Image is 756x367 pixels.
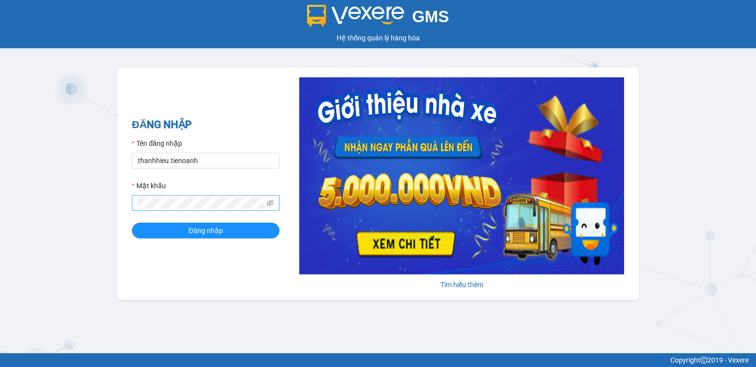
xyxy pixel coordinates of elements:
[299,77,624,274] img: banner-0
[132,180,166,191] label: Mật khẩu
[132,117,280,133] h2: ĐĂNG NHẬP
[412,7,449,26] span: GMS
[267,200,274,206] span: eye-invisible
[307,15,449,23] a: GMS
[132,138,182,149] label: Tên đăng nhập
[189,225,223,236] span: Đăng nhập
[700,357,707,364] span: copyright
[132,223,280,238] button: Đăng nhập
[307,5,405,27] img: logo 2
[299,279,624,290] div: Tìm hiểu thêm
[7,355,749,366] div: Copyright 2019 - Vexere
[132,153,280,168] input: Tên đăng nhập
[138,198,265,208] input: Mật khẩu
[2,33,754,43] div: Hệ thống quản lý hàng hóa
